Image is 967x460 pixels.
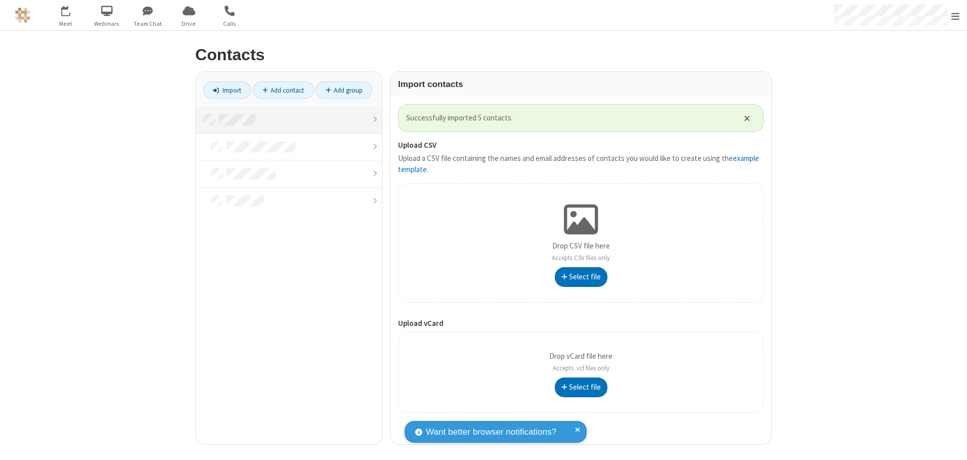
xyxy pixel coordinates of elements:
a: Import [203,81,251,99]
a: Add contact [253,81,314,99]
div: 4 [68,6,75,13]
span: Want better browser notifications? [426,426,556,439]
span: Calls [211,19,249,28]
span: Meet [47,19,85,28]
label: Upload CSV [398,140,764,151]
span: Accepts .vcf files only [553,364,609,372]
span: Successfully imported 5 contacts. [406,112,731,124]
p: Drop CSV file here [552,240,610,263]
label: Upload vCard [398,318,764,329]
button: Close alert [739,110,756,126]
span: Team Chat [129,19,167,28]
button: Select file [555,267,607,287]
p: Upload a CSV file containing the names and email addresses of contacts you would like to create u... [398,153,764,176]
a: Add group [316,81,372,99]
span: Drive [170,19,208,28]
button: Select file [555,378,607,398]
h2: Contacts [195,46,772,64]
span: Webinars [88,19,126,28]
img: QA Selenium DO NOT DELETE OR CHANGE [15,8,30,23]
h3: Import contacts [398,79,764,89]
span: Accepts CSV files only [552,254,610,262]
p: Drop vCard file here [549,351,612,373]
